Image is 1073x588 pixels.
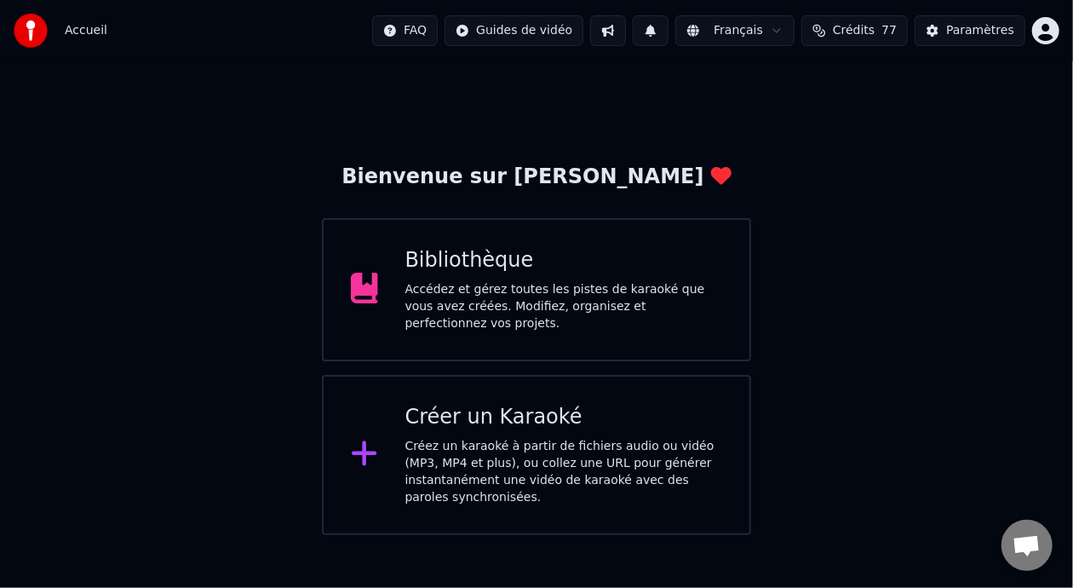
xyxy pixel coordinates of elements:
button: Paramètres [915,15,1025,46]
span: 77 [881,22,897,39]
div: Paramètres [946,22,1014,39]
div: Créer un Karaoké [405,404,723,431]
button: Guides de vidéo [445,15,583,46]
button: Crédits77 [801,15,908,46]
div: Créez un karaoké à partir de fichiers audio ou vidéo (MP3, MP4 et plus), ou collez une URL pour g... [405,438,723,506]
nav: breadcrumb [65,22,107,39]
div: Accédez et gérez toutes les pistes de karaoké que vous avez créées. Modifiez, organisez et perfec... [405,281,723,332]
span: Crédits [833,22,875,39]
span: Accueil [65,22,107,39]
div: Bienvenue sur [PERSON_NAME] [341,164,731,191]
a: Ouvrir le chat [1001,520,1053,571]
div: Bibliothèque [405,247,723,274]
img: youka [14,14,48,48]
button: FAQ [372,15,438,46]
